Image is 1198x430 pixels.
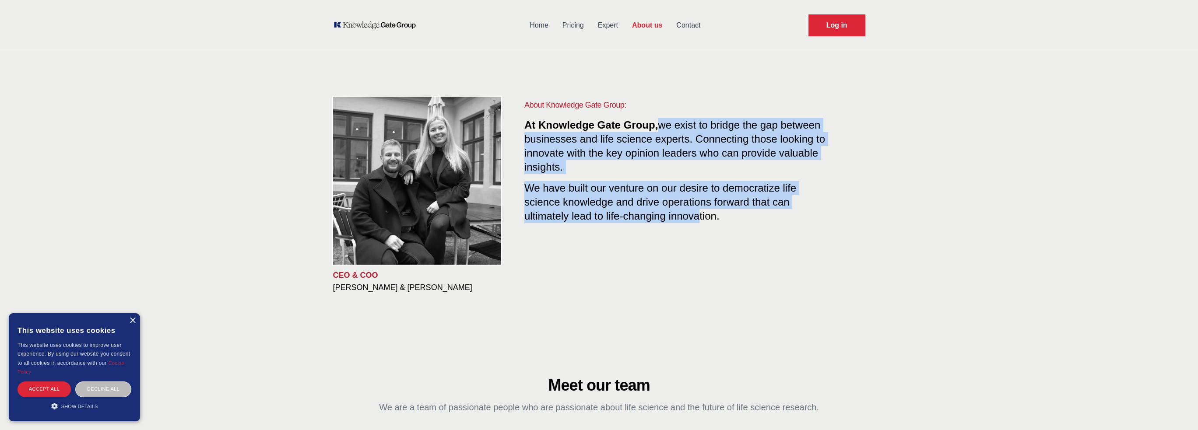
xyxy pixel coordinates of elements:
[375,377,823,394] h2: Meet our team
[18,381,71,397] div: Accept all
[61,404,98,409] span: Show details
[524,178,796,222] span: We have built our venture on our desire to democratize life science knowledge and drive operation...
[1154,388,1198,430] iframe: Chat Widget
[591,14,625,37] a: Expert
[523,14,555,37] a: Home
[625,14,669,37] a: About us
[333,21,422,30] a: KOL Knowledge Platform: Talk to Key External Experts (KEE)
[18,342,130,366] span: This website uses cookies to improve user experience. By using our website you consent to all coo...
[18,402,131,410] div: Show details
[524,119,658,131] span: At Knowledge Gate Group,
[75,381,131,397] div: Decline all
[18,320,131,341] div: This website uses cookies
[333,97,501,265] img: KOL management, KEE, Therapy area experts
[333,282,510,293] h3: [PERSON_NAME] & [PERSON_NAME]
[18,360,124,374] a: Cookie Policy
[524,99,830,111] h1: About Knowledge Gate Group:
[333,270,510,280] p: CEO & COO
[808,14,865,36] a: Request Demo
[524,119,825,173] span: we exist to bridge the gap between businesses and life science experts. Connecting those looking ...
[669,14,707,37] a: Contact
[375,401,823,413] p: We are a team of passionate people who are passionate about life science and the future of life s...
[555,14,591,37] a: Pricing
[129,318,136,324] div: Close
